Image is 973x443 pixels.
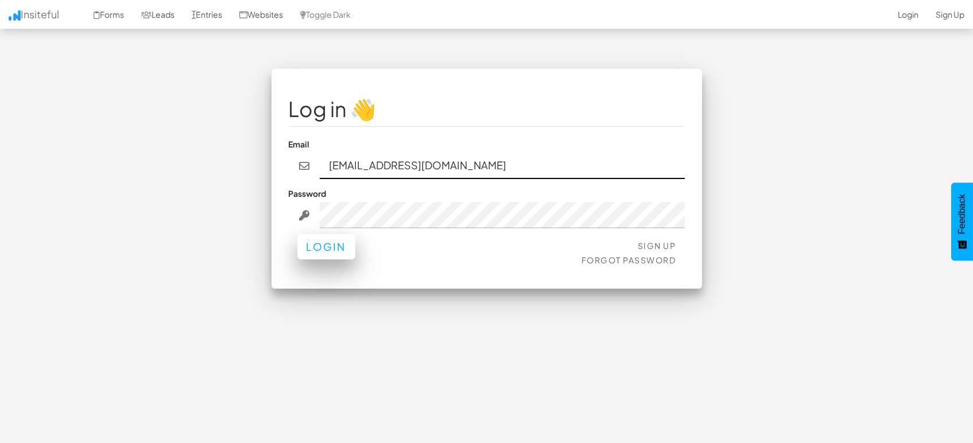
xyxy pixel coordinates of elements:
h1: Log in 👋 [289,98,685,121]
a: Sign Up [638,240,676,251]
a: Forgot Password [582,255,676,265]
input: john@doe.com [320,153,685,179]
span: Feedback [957,194,967,234]
button: Feedback - Show survey [951,182,973,261]
label: Email [289,138,310,150]
label: Password [289,188,327,199]
button: Login [297,234,355,259]
img: icon.png [9,10,21,21]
